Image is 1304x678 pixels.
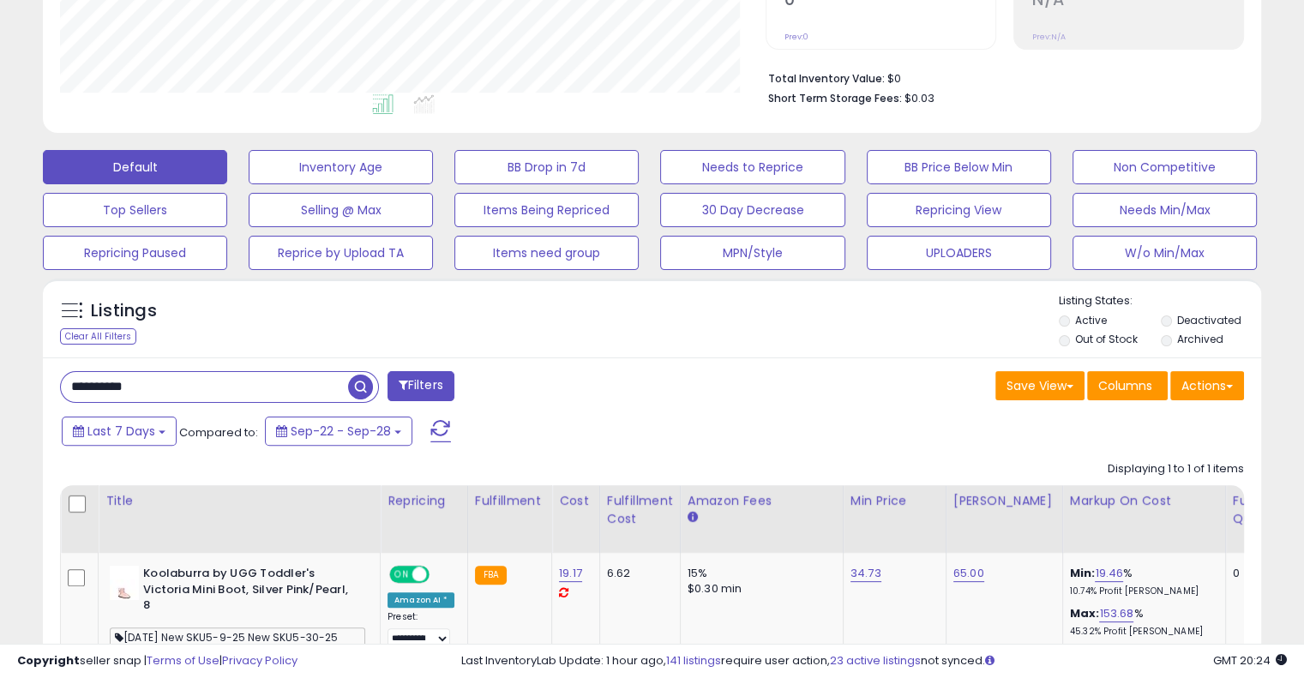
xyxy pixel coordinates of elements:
button: Inventory Age [249,150,433,184]
div: % [1070,566,1212,597]
button: Save View [995,371,1085,400]
a: 65.00 [953,565,984,582]
a: 19.46 [1095,565,1123,582]
div: $0.30 min [688,581,830,597]
button: Default [43,150,227,184]
div: Title [105,492,373,510]
a: Terms of Use [147,652,219,669]
div: Preset: [388,611,454,650]
small: Prev: N/A [1032,32,1066,42]
p: 10.74% Profit [PERSON_NAME] [1070,585,1212,597]
div: Fulfillment Cost [607,492,673,528]
button: Repricing View [867,193,1051,227]
span: Columns [1098,377,1152,394]
button: Items Being Repriced [454,193,639,227]
span: [DATE] New SKU5-9-25 New SKU5-30-25 New SKU6-6-25 7 day sales6-13-25 sell through6-20-25 sell thr... [110,627,365,647]
button: Needs to Reprice [660,150,844,184]
span: OFF [427,567,454,582]
p: 45.32% Profit [PERSON_NAME] [1070,626,1212,638]
b: Short Term Storage Fees: [768,91,902,105]
p: Listing States: [1059,293,1261,309]
div: Last InventoryLab Update: 1 hour ago, require user action, not synced. [461,653,1287,669]
label: Archived [1176,332,1223,346]
div: Clear All Filters [60,328,136,345]
div: Cost [559,492,592,510]
span: Last 7 Days [87,423,155,440]
button: UPLOADERS [867,236,1051,270]
img: 117aMbGRj6L._SL40_.jpg [110,566,139,600]
div: [PERSON_NAME] [953,492,1055,510]
button: MPN/Style [660,236,844,270]
div: seller snap | | [17,653,297,669]
th: The percentage added to the cost of goods (COGS) that forms the calculator for Min & Max prices. [1062,485,1225,553]
button: Selling @ Max [249,193,433,227]
h5: Listings [91,299,157,323]
button: Filters [388,371,454,401]
button: 30 Day Decrease [660,193,844,227]
button: Items need group [454,236,639,270]
span: ON [391,567,412,582]
span: $0.03 [904,90,934,106]
b: Min: [1070,565,1096,581]
a: 19.17 [559,565,582,582]
button: Columns [1087,371,1168,400]
a: 23 active listings [830,652,921,669]
button: Sep-22 - Sep-28 [265,417,412,446]
div: Markup on Cost [1070,492,1218,510]
button: BB Drop in 7d [454,150,639,184]
button: Last 7 Days [62,417,177,446]
span: Compared to: [179,424,258,441]
div: % [1070,606,1212,638]
label: Deactivated [1176,313,1241,327]
div: Min Price [850,492,939,510]
button: Repricing Paused [43,236,227,270]
div: 15% [688,566,830,581]
label: Active [1075,313,1107,327]
button: Non Competitive [1073,150,1257,184]
a: Privacy Policy [222,652,297,669]
div: Displaying 1 to 1 of 1 items [1108,461,1244,477]
div: Amazon Fees [688,492,836,510]
label: Out of Stock [1075,332,1138,346]
span: 2025-10-6 20:24 GMT [1213,652,1287,669]
button: W/o Min/Max [1073,236,1257,270]
div: Repricing [388,492,460,510]
div: 6.62 [607,566,667,581]
button: BB Price Below Min [867,150,1051,184]
small: FBA [475,566,507,585]
strong: Copyright [17,652,80,669]
button: Reprice by Upload TA [249,236,433,270]
b: Max: [1070,605,1100,621]
small: Prev: 0 [784,32,808,42]
button: Actions [1170,371,1244,400]
button: Top Sellers [43,193,227,227]
div: Fulfillment [475,492,544,510]
div: 0 [1233,566,1286,581]
a: 141 listings [666,652,721,669]
button: Needs Min/Max [1073,193,1257,227]
b: Total Inventory Value: [768,71,885,86]
div: Amazon AI * [388,592,454,608]
a: 34.73 [850,565,881,582]
div: Fulfillable Quantity [1233,492,1292,528]
li: $0 [768,67,1231,87]
small: Amazon Fees. [688,510,698,525]
a: 153.68 [1099,605,1133,622]
span: Sep-22 - Sep-28 [291,423,391,440]
b: Koolaburra by UGG Toddler's Victoria Mini Boot, Silver Pink/Pearl, 8 [143,566,352,618]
